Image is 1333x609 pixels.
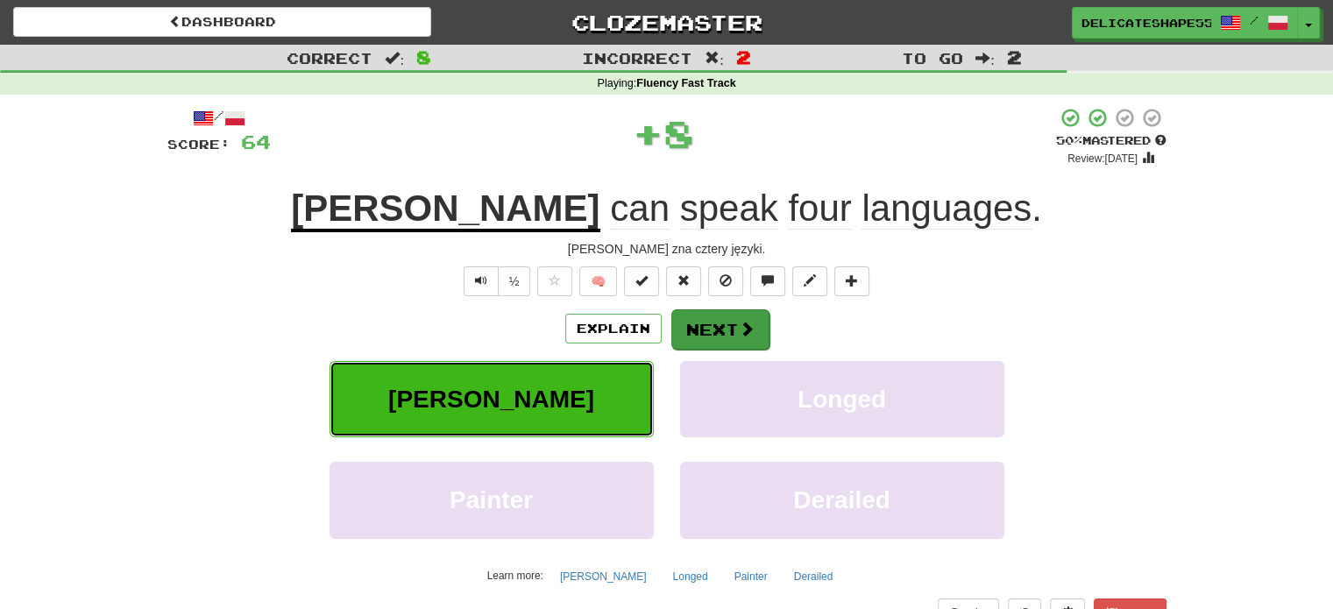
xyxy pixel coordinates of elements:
[788,188,851,230] span: four
[834,266,869,296] button: Add to collection (alt+a)
[582,49,692,67] span: Incorrect
[610,188,670,230] span: can
[1056,133,1166,149] div: Mastered
[793,486,890,513] span: Derailed
[464,266,499,296] button: Play sentence audio (ctl+space)
[167,240,1166,258] div: [PERSON_NAME] zna cztery języki.
[487,570,543,582] small: Learn more:
[861,188,1032,230] span: languages
[750,266,785,296] button: Discuss sentence (alt+u)
[784,563,843,590] button: Derailed
[167,107,271,129] div: /
[600,188,1042,230] span: .
[666,266,701,296] button: Reset to 0% Mastered (alt+r)
[287,49,372,67] span: Correct
[736,46,751,67] span: 2
[624,266,659,296] button: Set this sentence to 100% Mastered (alt+m)
[1056,133,1082,147] span: 50 %
[579,266,617,296] button: 🧠
[457,7,876,38] a: Clozemaster
[385,51,404,66] span: :
[1072,7,1298,39] a: DelicateShape5502 /
[330,361,654,437] button: [PERSON_NAME]
[330,462,654,538] button: Painter
[680,188,778,230] span: speak
[460,266,531,296] div: Text-to-speech controls
[167,137,230,152] span: Score:
[798,386,886,413] span: Longed
[498,266,531,296] button: ½
[1250,14,1259,26] span: /
[671,309,769,350] button: Next
[975,51,995,66] span: :
[388,386,594,413] span: [PERSON_NAME]
[902,49,963,67] span: To go
[792,266,827,296] button: Edit sentence (alt+d)
[636,77,735,89] strong: Fluency Fast Track
[725,563,777,590] button: Painter
[1007,46,1022,67] span: 2
[680,361,1004,437] button: Longed
[241,131,271,152] span: 64
[708,266,743,296] button: Ignore sentence (alt+i)
[663,111,694,155] span: 8
[550,563,656,590] button: [PERSON_NAME]
[705,51,724,66] span: :
[1081,15,1211,31] span: DelicateShape5502
[663,563,718,590] button: Longed
[680,462,1004,538] button: Derailed
[633,107,663,159] span: +
[450,486,533,513] span: Painter
[13,7,431,37] a: Dashboard
[565,314,662,343] button: Explain
[291,188,599,232] u: [PERSON_NAME]
[537,266,572,296] button: Favorite sentence (alt+f)
[416,46,431,67] span: 8
[1067,152,1138,165] small: Review: [DATE]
